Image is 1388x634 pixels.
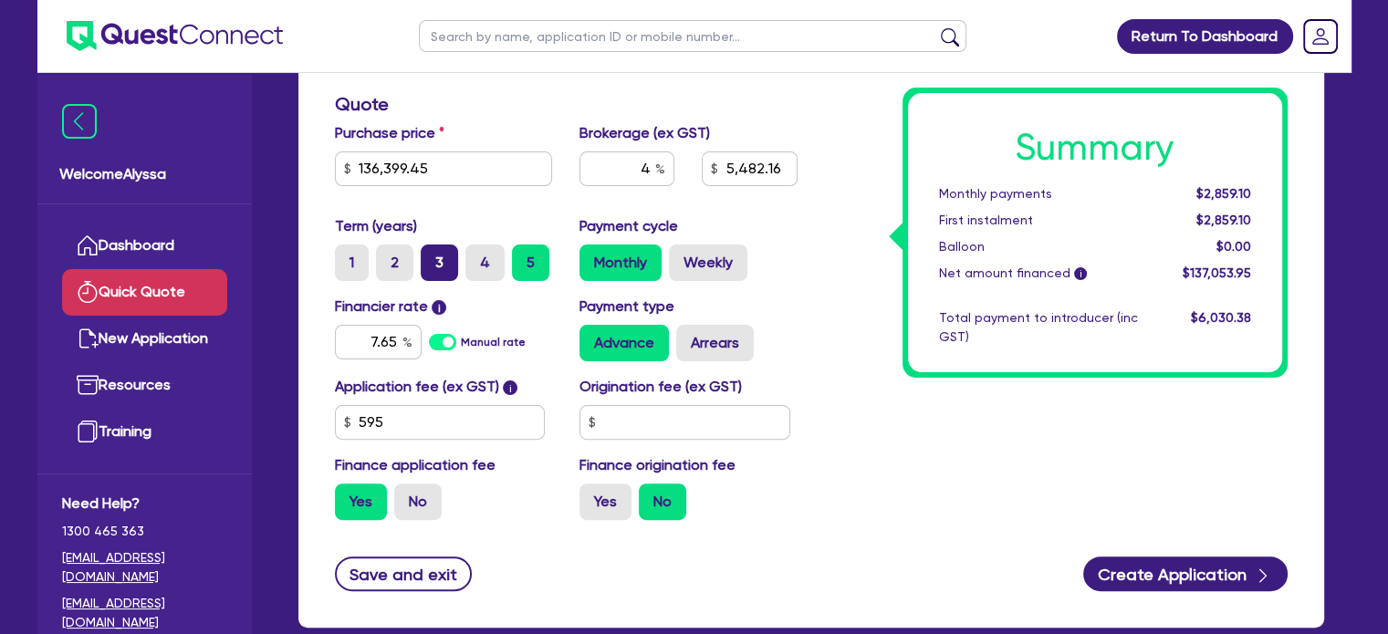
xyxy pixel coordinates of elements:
[62,223,227,269] a: Dashboard
[62,522,227,541] span: 1300 465 363
[59,163,230,185] span: Welcome Alyssa
[579,376,742,398] label: Origination fee (ex GST)
[579,296,674,317] label: Payment type
[925,308,1152,347] div: Total payment to introducer (inc GST)
[461,334,526,350] label: Manual rate
[1083,556,1288,591] button: Create Application
[62,548,227,587] a: [EMAIL_ADDRESS][DOMAIN_NAME]
[62,409,227,455] a: Training
[62,104,97,139] img: icon-menu-close
[925,184,1152,203] div: Monthly payments
[669,244,747,281] label: Weekly
[335,244,369,281] label: 1
[1190,310,1250,325] span: $6,030.38
[335,296,447,317] label: Financier rate
[77,327,99,349] img: new-application
[419,20,966,52] input: Search by name, application ID or mobile number...
[465,244,505,281] label: 4
[925,211,1152,230] div: First instalment
[77,374,99,396] img: resources
[394,483,442,520] label: No
[1074,268,1087,281] span: i
[62,316,227,362] a: New Application
[421,244,458,281] label: 3
[579,325,669,361] label: Advance
[939,126,1251,170] h1: Summary
[62,362,227,409] a: Resources
[335,215,417,237] label: Term (years)
[335,376,499,398] label: Application fee (ex GST)
[335,556,473,591] button: Save and exit
[77,421,99,442] img: training
[335,454,496,476] label: Finance application fee
[503,380,517,395] span: i
[62,493,227,514] span: Need Help?
[925,237,1152,256] div: Balloon
[62,269,227,316] a: Quick Quote
[432,300,446,315] span: i
[1195,213,1250,227] span: $2,859.10
[512,244,549,281] label: 5
[579,244,662,281] label: Monthly
[579,122,710,144] label: Brokerage (ex GST)
[579,215,678,237] label: Payment cycle
[335,483,387,520] label: Yes
[579,454,736,476] label: Finance origination fee
[1182,265,1250,280] span: $137,053.95
[62,594,227,632] a: [EMAIL_ADDRESS][DOMAIN_NAME]
[925,264,1152,283] div: Net amount financed
[639,483,686,520] label: No
[376,244,413,281] label: 2
[335,93,798,115] h3: Quote
[77,281,99,303] img: quick-quote
[676,325,754,361] label: Arrears
[67,21,283,51] img: quest-connect-logo-blue
[1195,186,1250,201] span: $2,859.10
[1117,19,1293,54] a: Return To Dashboard
[1297,13,1344,60] a: Dropdown toggle
[335,122,444,144] label: Purchase price
[1216,239,1250,254] span: $0.00
[579,483,631,520] label: Yes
